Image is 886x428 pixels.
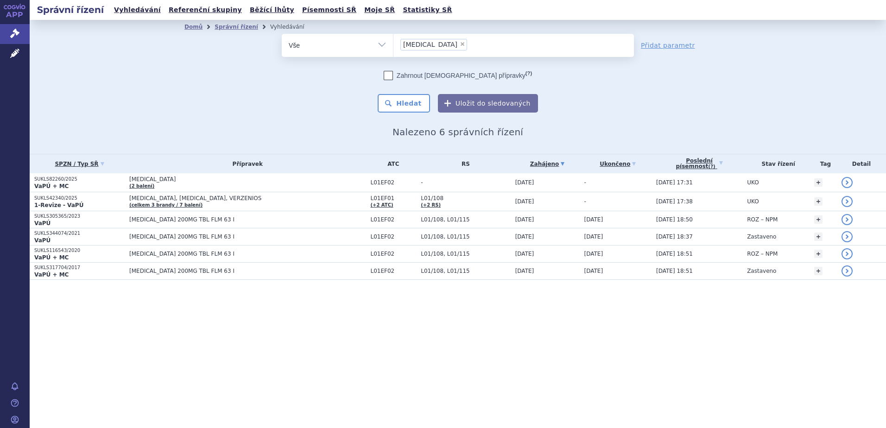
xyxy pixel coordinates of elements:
[34,220,51,227] strong: VaPÚ
[421,179,510,186] span: -
[129,195,361,201] span: [MEDICAL_DATA], [MEDICAL_DATA], VERZENIOS
[515,179,534,186] span: [DATE]
[470,38,475,50] input: [MEDICAL_DATA]
[111,4,164,16] a: Vyhledávání
[525,70,532,76] abbr: (?)
[370,195,416,201] span: L01EF01
[515,268,534,274] span: [DATE]
[370,202,393,208] a: (+2 ATC)
[166,4,245,16] a: Referenční skupiny
[400,4,455,16] a: Statistiky SŘ
[184,24,203,30] a: Domů
[34,237,51,244] strong: VaPÚ
[34,157,125,170] a: SPZN / Typ SŘ
[129,216,361,223] span: [MEDICAL_DATA] 200MG TBL FLM 63 I
[34,195,125,201] p: SUKLS42340/2025
[515,198,534,205] span: [DATE]
[378,94,430,113] button: Hledat
[584,216,603,223] span: [DATE]
[814,197,823,206] a: +
[814,233,823,241] a: +
[421,202,441,208] a: (+2 RS)
[814,250,823,258] a: +
[656,268,693,274] span: [DATE] 18:51
[370,251,416,257] span: L01EF02
[814,178,823,187] a: +
[34,202,83,208] strong: 1-Revize - VaPÚ
[584,233,603,240] span: [DATE]
[747,179,759,186] span: UKO
[814,267,823,275] a: +
[515,157,580,170] a: Zahájeno
[584,157,652,170] a: Ukončeno
[842,265,853,277] a: detail
[129,233,361,240] span: [MEDICAL_DATA] 200MG TBL FLM 63 I
[460,41,465,47] span: ×
[34,213,125,220] p: SUKLS305365/2023
[247,4,297,16] a: Běžící lhůty
[747,268,776,274] span: Zastaveno
[656,216,693,223] span: [DATE] 18:50
[129,176,361,183] span: [MEDICAL_DATA]
[392,126,523,138] span: Nalezeno 6 správních řízení
[515,233,534,240] span: [DATE]
[370,216,416,223] span: L01EF02
[747,251,778,257] span: ROZ – NPM
[842,177,853,188] a: detail
[742,154,810,173] th: Stav řízení
[421,268,510,274] span: L01/108, L01/115
[370,179,416,186] span: L01EF02
[837,154,886,173] th: Detail
[34,230,125,237] p: SUKLS344074/2021
[814,215,823,224] a: +
[421,251,510,257] span: L01/108, L01/115
[403,41,457,48] span: [MEDICAL_DATA]
[842,231,853,242] a: detail
[129,268,361,274] span: [MEDICAL_DATA] 200MG TBL FLM 63 I
[299,4,359,16] a: Písemnosti SŘ
[656,154,742,173] a: Poslednípísemnost(?)
[129,202,203,208] a: (celkem 3 brandy / 7 balení)
[515,251,534,257] span: [DATE]
[842,214,853,225] a: detail
[438,94,538,113] button: Uložit do sledovaných
[584,251,603,257] span: [DATE]
[384,71,532,80] label: Zahrnout [DEMOGRAPHIC_DATA] přípravky
[34,254,69,261] strong: VaPÚ + MC
[584,198,586,205] span: -
[656,179,693,186] span: [DATE] 17:31
[30,3,111,16] h2: Správní řízení
[34,271,69,278] strong: VaPÚ + MC
[421,233,510,240] span: L01/108, L01/115
[656,198,693,205] span: [DATE] 17:38
[515,216,534,223] span: [DATE]
[656,233,693,240] span: [DATE] 18:37
[270,20,316,34] li: Vyhledávání
[747,233,776,240] span: Zastaveno
[416,154,510,173] th: RS
[366,154,416,173] th: ATC
[421,195,510,201] span: L01/108
[34,247,125,254] p: SUKLS116543/2020
[125,154,366,173] th: Přípravek
[34,264,125,271] p: SUKLS317704/2017
[584,268,603,274] span: [DATE]
[361,4,398,16] a: Moje SŘ
[747,216,778,223] span: ROZ – NPM
[842,196,853,207] a: detail
[641,41,695,50] a: Přidat parametr
[656,251,693,257] span: [DATE] 18:51
[584,179,586,186] span: -
[215,24,258,30] a: Správní řízení
[747,198,759,205] span: UKO
[34,176,125,183] p: SUKLS82260/2025
[129,183,154,189] a: (2 balení)
[709,164,715,170] abbr: (?)
[129,251,361,257] span: [MEDICAL_DATA] 200MG TBL FLM 63 I
[421,216,510,223] span: L01/108, L01/115
[370,268,416,274] span: L01EF02
[810,154,837,173] th: Tag
[34,183,69,189] strong: VaPÚ + MC
[370,233,416,240] span: L01EF02
[842,248,853,259] a: detail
